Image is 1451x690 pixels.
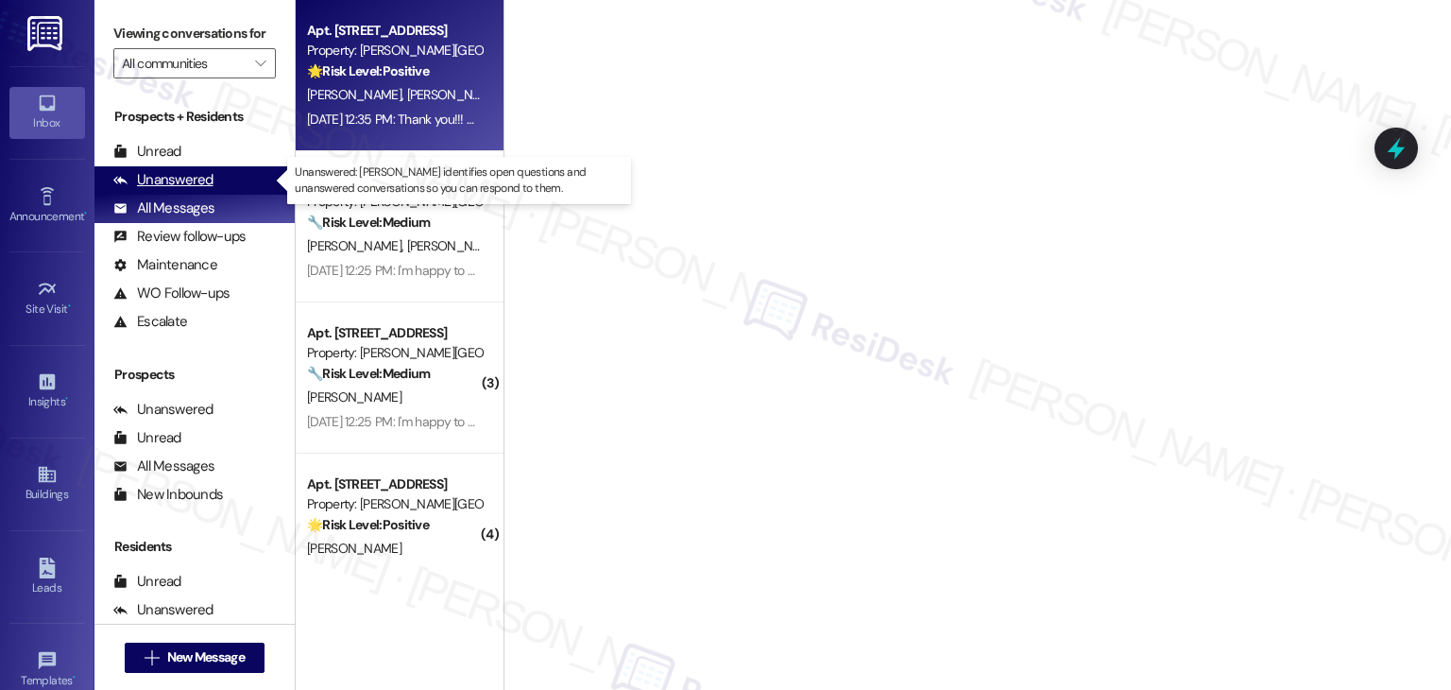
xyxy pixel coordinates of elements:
p: Unanswered: [PERSON_NAME] identifies open questions and unanswered conversations so you can respo... [295,164,623,197]
div: All Messages [113,457,214,476]
input: All communities [122,48,246,78]
span: [PERSON_NAME] [307,237,407,254]
button: New Message [125,643,265,673]
div: Escalate [113,312,187,332]
strong: 🔧 Risk Level: Medium [307,214,430,231]
span: [PERSON_NAME] [407,86,507,103]
label: Viewing conversations for [113,19,276,48]
div: Property: [PERSON_NAME][GEOGRAPHIC_DATA] [307,41,482,60]
div: Prospects [94,365,295,385]
span: [PERSON_NAME] [407,237,502,254]
div: Apt. [STREET_ADDRESS] [307,474,482,494]
a: Site Visit • [9,273,85,324]
i:  [255,56,265,71]
div: Maintenance [113,255,217,275]
div: Property: [PERSON_NAME][GEOGRAPHIC_DATA] [307,343,482,363]
div: Residents [94,537,295,557]
a: Inbox [9,87,85,138]
span: • [84,207,87,220]
div: [DATE] 12:35 PM: Thank you!!! Here's a quick link [URL][DOMAIN_NAME]. Please let me know once you... [307,111,1028,128]
div: Unanswered [113,170,213,190]
span: • [73,671,76,684]
div: WO Follow-ups [113,284,230,303]
div: Apt. [STREET_ADDRESS] [307,21,482,41]
div: Prospects + Residents [94,107,295,127]
a: Buildings [9,458,85,509]
div: Unanswered [113,600,213,620]
strong: 🌟 Risk Level: Positive [307,516,429,533]
div: New Inbounds [113,485,223,505]
span: • [65,392,68,405]
div: [DATE] 12:25 PM: I'm happy to hear that the issues have been resolved! If I may ask, has [PERSON_... [307,262,1118,279]
strong: 🔧 Risk Level: Medium [307,365,430,382]
a: Insights • [9,366,85,417]
div: Apt. [STREET_ADDRESS] [307,323,482,343]
div: Review follow-ups [113,227,246,247]
span: • [68,300,71,313]
img: ResiDesk Logo [27,16,66,51]
div: All Messages [113,198,214,218]
div: Unread [113,572,181,592]
strong: 🌟 Risk Level: Positive [307,62,429,79]
div: Unanswered [113,400,213,420]
a: Leads [9,552,85,603]
div: Property: [PERSON_NAME][GEOGRAPHIC_DATA] [307,494,482,514]
span: [PERSON_NAME] [307,86,407,103]
span: [PERSON_NAME] [307,540,401,557]
span: [PERSON_NAME] [307,388,401,405]
div: [DATE] 12:25 PM: I'm happy to hear that the issues have been resolved! If I may ask, has [PERSON_... [307,413,1118,430]
div: Unread [113,428,181,448]
span: New Message [167,647,245,667]
i:  [145,650,159,665]
div: Unread [113,142,181,162]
